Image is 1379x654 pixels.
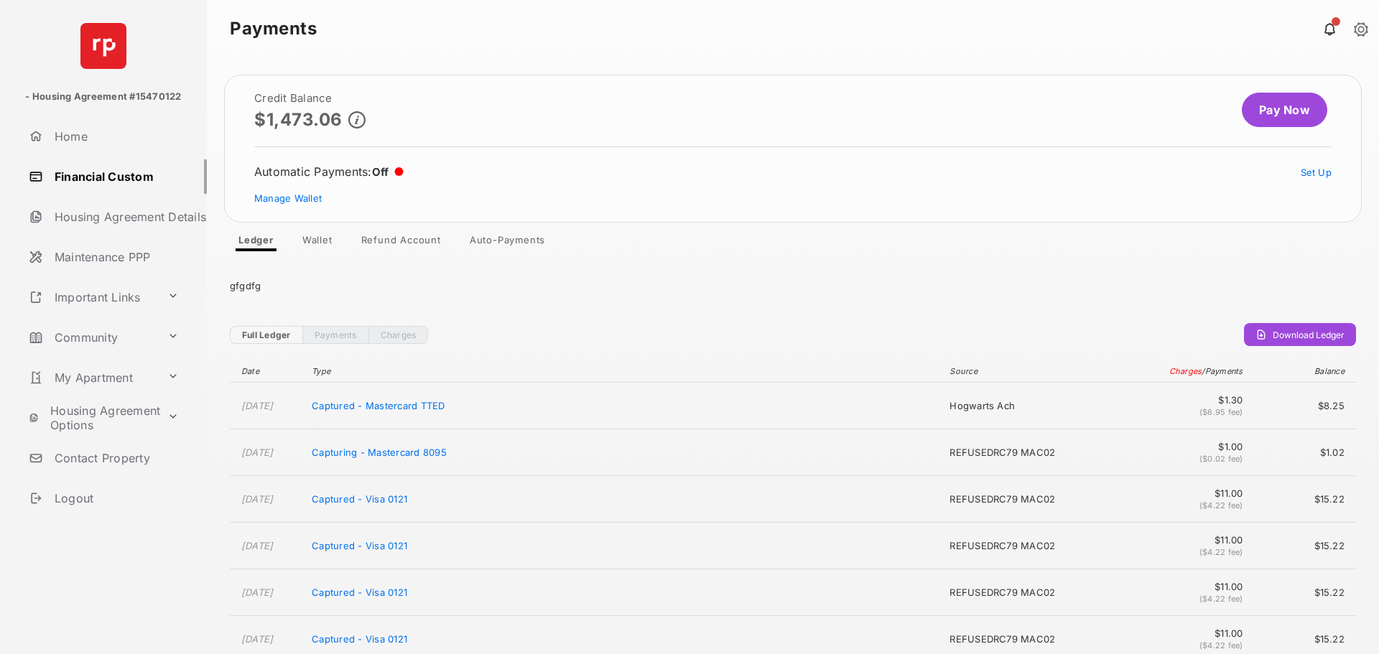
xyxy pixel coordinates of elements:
span: / Payments [1202,366,1243,376]
img: svg+xml;base64,PHN2ZyB4bWxucz0iaHR0cDovL3d3dy53My5vcmcvMjAwMC9zdmciIHdpZHRoPSI2NCIgaGVpZ2h0PSI2NC... [80,23,126,69]
a: Logout [23,481,207,515]
td: $15.22 [1250,569,1356,616]
span: Captured - Visa 0121 [312,633,407,645]
time: [DATE] [241,447,274,458]
a: Ledger [227,234,285,251]
td: Hogwarts Ach [942,383,1120,429]
span: Charges [1169,366,1202,376]
strong: Payments [230,20,317,37]
h2: Credit Balance [254,93,366,104]
span: ($4.22 fee) [1199,640,1243,650]
a: Home [23,119,207,154]
time: [DATE] [241,400,274,411]
a: Housing Agreement Options [23,401,162,435]
th: Source [942,360,1120,383]
span: Captured - Visa 0121 [312,493,407,505]
time: [DATE] [241,633,274,645]
a: Charges [368,326,429,344]
td: REFUSEDRC79 MAC02 [942,476,1120,523]
div: gfgdfg [230,268,1356,303]
td: REFUSEDRC79 MAC02 [942,569,1120,616]
th: Balance [1250,360,1356,383]
a: Maintenance PPP [23,240,207,274]
a: Payments [302,326,368,344]
td: REFUSEDRC79 MAC02 [942,523,1120,569]
time: [DATE] [241,493,274,505]
span: ($4.22 fee) [1199,594,1243,604]
span: Capturing - Mastercard 8095 [312,447,447,458]
td: $15.22 [1250,523,1356,569]
div: Automatic Payments : [254,164,404,179]
span: $1.30 [1127,394,1243,406]
time: [DATE] [241,540,274,551]
a: Community [23,320,162,355]
a: Auto-Payments [458,234,557,251]
span: Captured - Mastercard TTED [312,400,445,411]
span: ($0.02 fee) [1199,454,1243,464]
a: Housing Agreement Details [23,200,207,234]
th: Date [230,360,305,383]
span: ($4.22 fee) [1199,547,1243,557]
span: Captured - Visa 0121 [312,587,407,598]
td: $8.25 [1250,383,1356,429]
span: Captured - Visa 0121 [312,540,407,551]
span: $11.00 [1127,627,1243,639]
td: REFUSEDRC79 MAC02 [942,429,1120,476]
a: Wallet [291,234,344,251]
td: $15.22 [1250,476,1356,523]
span: ($6.95 fee) [1199,407,1243,417]
a: Important Links [23,280,162,314]
span: Off [372,165,389,179]
button: Download Ledger [1244,323,1356,346]
a: Full Ledger [230,326,302,344]
p: - Housing Agreement #15470122 [25,90,181,104]
a: Financial Custom [23,159,207,194]
a: Refund Account [350,234,452,251]
td: $1.02 [1250,429,1356,476]
p: $1,473.06 [254,110,343,129]
span: $11.00 [1127,487,1243,499]
span: ($4.22 fee) [1199,500,1243,510]
span: $11.00 [1127,581,1243,592]
a: Set Up [1301,167,1332,178]
a: Manage Wallet [254,192,322,204]
a: Contact Property [23,441,207,475]
a: My Apartment [23,360,162,395]
th: Type [305,360,942,383]
span: $1.00 [1127,441,1243,452]
span: $11.00 [1127,534,1243,546]
span: Download Ledger [1273,330,1345,340]
time: [DATE] [241,587,274,598]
